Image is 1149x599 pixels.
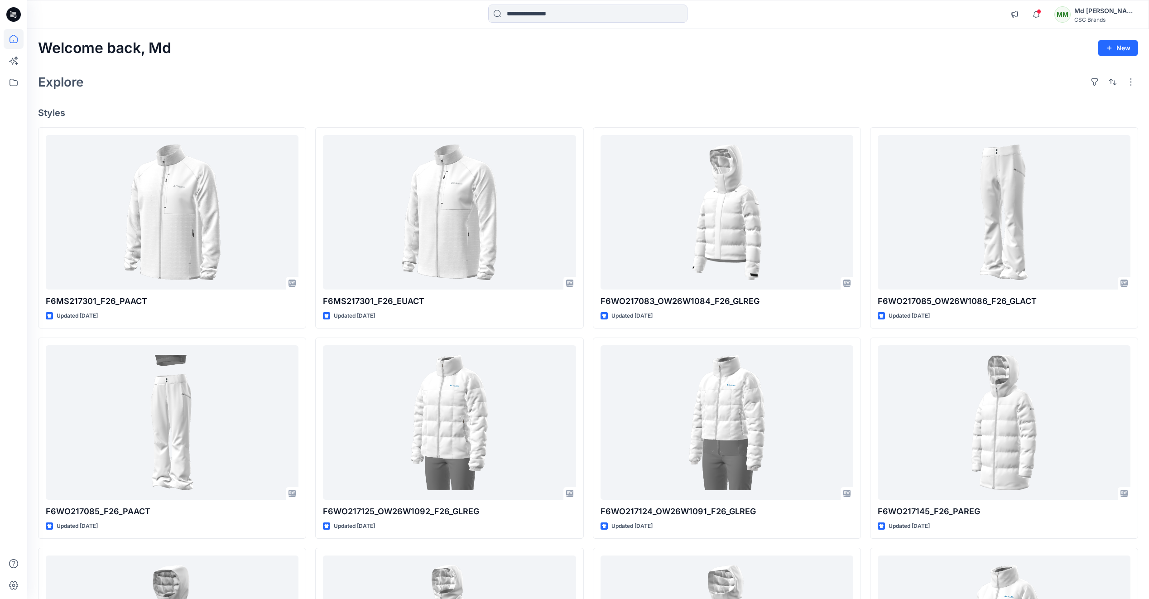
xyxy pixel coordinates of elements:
[878,505,1130,518] p: F6WO217145_F26_PAREG
[57,522,98,531] p: Updated [DATE]
[46,135,298,290] a: F6MS217301_F26_PAACT
[57,311,98,321] p: Updated [DATE]
[601,135,853,290] a: F6WO217083_OW26W1084_F26_GLREG
[38,40,171,57] h2: Welcome back, Md
[1098,40,1138,56] button: New
[601,505,853,518] p: F6WO217124_OW26W1091_F26_GLREG
[323,345,576,500] a: F6WO217125_OW26W1092_F26_GLREG
[889,522,930,531] p: Updated [DATE]
[46,345,298,500] a: F6WO217085_F26_PAACT
[46,505,298,518] p: F6WO217085_F26_PAACT
[1074,16,1138,23] div: CSC Brands
[323,135,576,290] a: F6MS217301_F26_EUACT
[878,295,1130,308] p: F6WO217085_OW26W1086_F26_GLACT
[38,107,1138,118] h4: Styles
[601,345,853,500] a: F6WO217124_OW26W1091_F26_GLREG
[1054,6,1071,23] div: MM
[38,75,84,89] h2: Explore
[334,311,375,321] p: Updated [DATE]
[878,135,1130,290] a: F6WO217085_OW26W1086_F26_GLACT
[46,295,298,308] p: F6MS217301_F26_PAACT
[323,295,576,308] p: F6MS217301_F26_EUACT
[1074,5,1138,16] div: Md [PERSON_NAME]
[601,295,853,308] p: F6WO217083_OW26W1084_F26_GLREG
[889,311,930,321] p: Updated [DATE]
[878,345,1130,500] a: F6WO217145_F26_PAREG
[611,311,653,321] p: Updated [DATE]
[611,522,653,531] p: Updated [DATE]
[334,522,375,531] p: Updated [DATE]
[323,505,576,518] p: F6WO217125_OW26W1092_F26_GLREG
